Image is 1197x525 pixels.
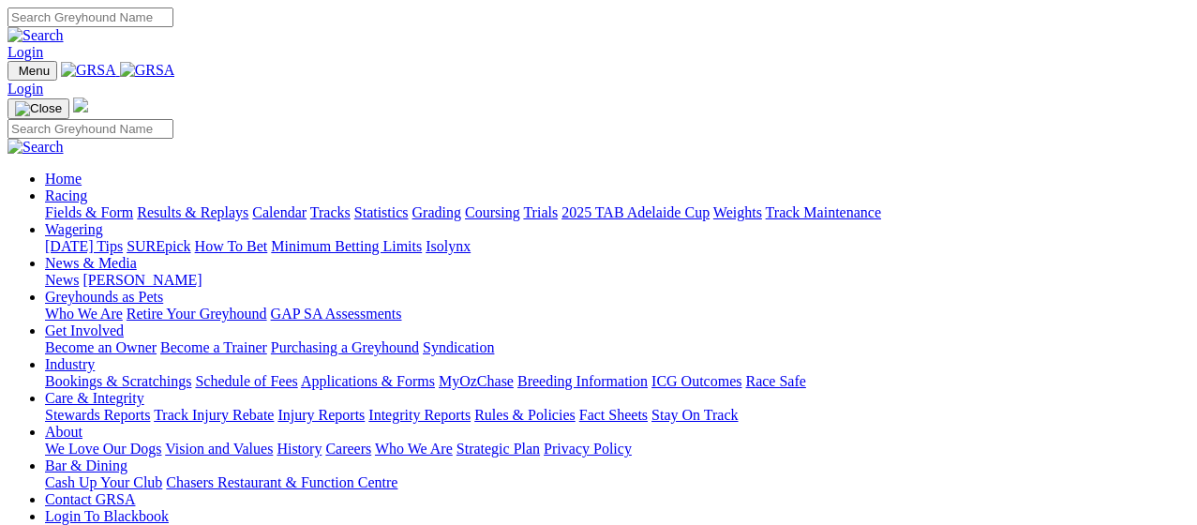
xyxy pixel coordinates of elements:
a: Chasers Restaurant & Function Centre [166,474,397,490]
div: Wagering [45,238,1190,255]
a: Contact GRSA [45,491,135,507]
div: Care & Integrity [45,407,1190,424]
a: We Love Our Dogs [45,441,161,457]
div: Racing [45,204,1190,221]
a: Login To Blackbook [45,508,169,524]
a: [PERSON_NAME] [82,272,202,288]
a: Syndication [423,339,494,355]
a: Stewards Reports [45,407,150,423]
a: Breeding Information [517,373,648,389]
a: Tracks [310,204,351,220]
a: Careers [325,441,371,457]
a: Home [45,171,82,187]
img: GRSA [120,62,175,79]
img: Close [15,101,62,116]
a: Cash Up Your Club [45,474,162,490]
a: Racing [45,187,87,203]
a: Minimum Betting Limits [271,238,422,254]
a: About [45,424,82,440]
a: Purchasing a Greyhound [271,339,419,355]
a: Bar & Dining [45,457,127,473]
a: Track Injury Rebate [154,407,274,423]
a: Integrity Reports [368,407,471,423]
div: Get Involved [45,339,1190,356]
a: Applications & Forms [301,373,435,389]
a: Wagering [45,221,103,237]
button: Toggle navigation [7,61,57,81]
input: Search [7,7,173,27]
a: Fact Sheets [579,407,648,423]
a: News [45,272,79,288]
a: Fields & Form [45,204,133,220]
a: Grading [412,204,461,220]
a: 2025 TAB Adelaide Cup [561,204,710,220]
a: Injury Reports [277,407,365,423]
a: Become an Owner [45,339,157,355]
a: Care & Integrity [45,390,144,406]
a: Schedule of Fees [195,373,297,389]
a: SUREpick [127,238,190,254]
a: Industry [45,356,95,372]
a: Login [7,44,43,60]
a: News & Media [45,255,137,271]
div: Industry [45,373,1190,390]
img: logo-grsa-white.png [73,97,88,112]
a: Get Involved [45,322,124,338]
a: History [277,441,322,457]
span: Menu [19,64,50,78]
a: Coursing [465,204,520,220]
a: Stay On Track [651,407,738,423]
a: Who We Are [375,441,453,457]
a: Isolynx [426,238,471,254]
a: GAP SA Assessments [271,306,402,322]
a: Race Safe [745,373,805,389]
a: [DATE] Tips [45,238,123,254]
a: Who We Are [45,306,123,322]
a: Track Maintenance [766,204,881,220]
a: Login [7,81,43,97]
img: GRSA [61,62,116,79]
a: Results & Replays [137,204,248,220]
img: Search [7,27,64,44]
div: News & Media [45,272,1190,289]
a: ICG Outcomes [651,373,741,389]
a: Bookings & Scratchings [45,373,191,389]
div: About [45,441,1190,457]
a: Vision and Values [165,441,273,457]
a: Become a Trainer [160,339,267,355]
a: How To Bet [195,238,268,254]
div: Greyhounds as Pets [45,306,1190,322]
img: Search [7,139,64,156]
a: MyOzChase [439,373,514,389]
a: Greyhounds as Pets [45,289,163,305]
a: Trials [523,204,558,220]
a: Privacy Policy [544,441,632,457]
button: Toggle navigation [7,98,69,119]
a: Strategic Plan [456,441,540,457]
a: Weights [713,204,762,220]
input: Search [7,119,173,139]
a: Rules & Policies [474,407,576,423]
a: Retire Your Greyhound [127,306,267,322]
a: Calendar [252,204,307,220]
div: Bar & Dining [45,474,1190,491]
a: Statistics [354,204,409,220]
